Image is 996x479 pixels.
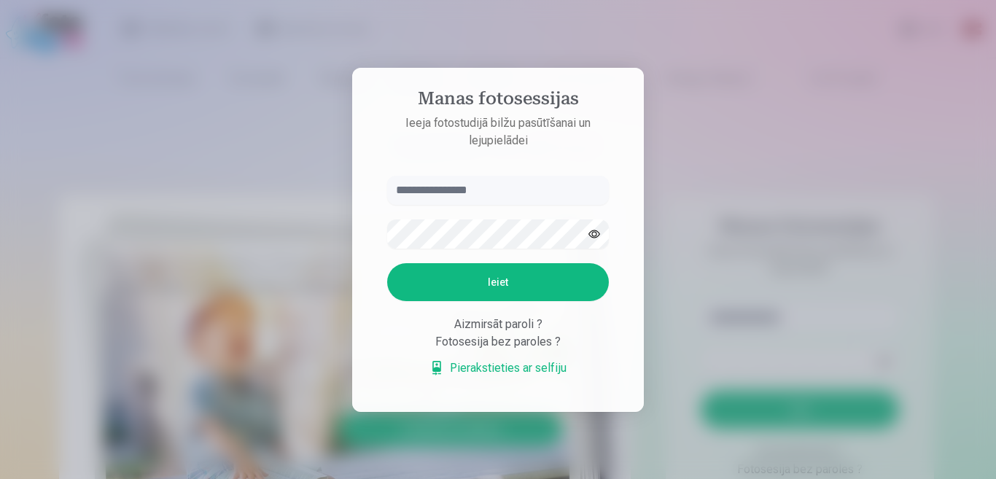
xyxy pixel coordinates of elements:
[387,263,609,301] button: Ieiet
[429,359,567,377] a: Pierakstieties ar selfiju
[373,88,623,114] h4: Manas fotosessijas
[387,333,609,351] div: Fotosesija bez paroles ?
[387,316,609,333] div: Aizmirsāt paroli ?
[373,114,623,149] p: Ieeja fotostudijā bilžu pasūtīšanai un lejupielādei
